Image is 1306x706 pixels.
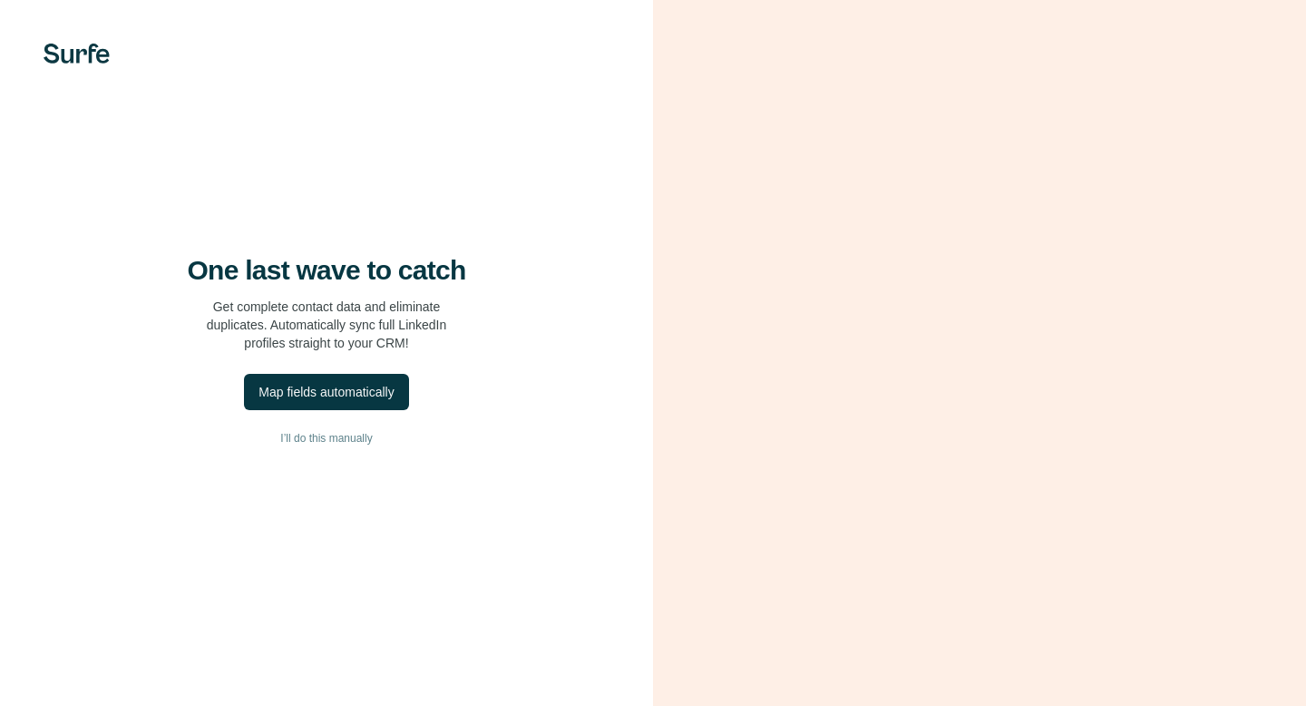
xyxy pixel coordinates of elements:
button: I’ll do this manually [36,425,617,452]
button: Map fields automatically [244,374,408,410]
span: I’ll do this manually [280,430,372,446]
p: Get complete contact data and eliminate duplicates. Automatically sync full LinkedIn profiles str... [207,298,447,352]
h4: One last wave to catch [188,254,466,287]
img: Surfe's logo [44,44,110,64]
div: Map fields automatically [258,383,394,401]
